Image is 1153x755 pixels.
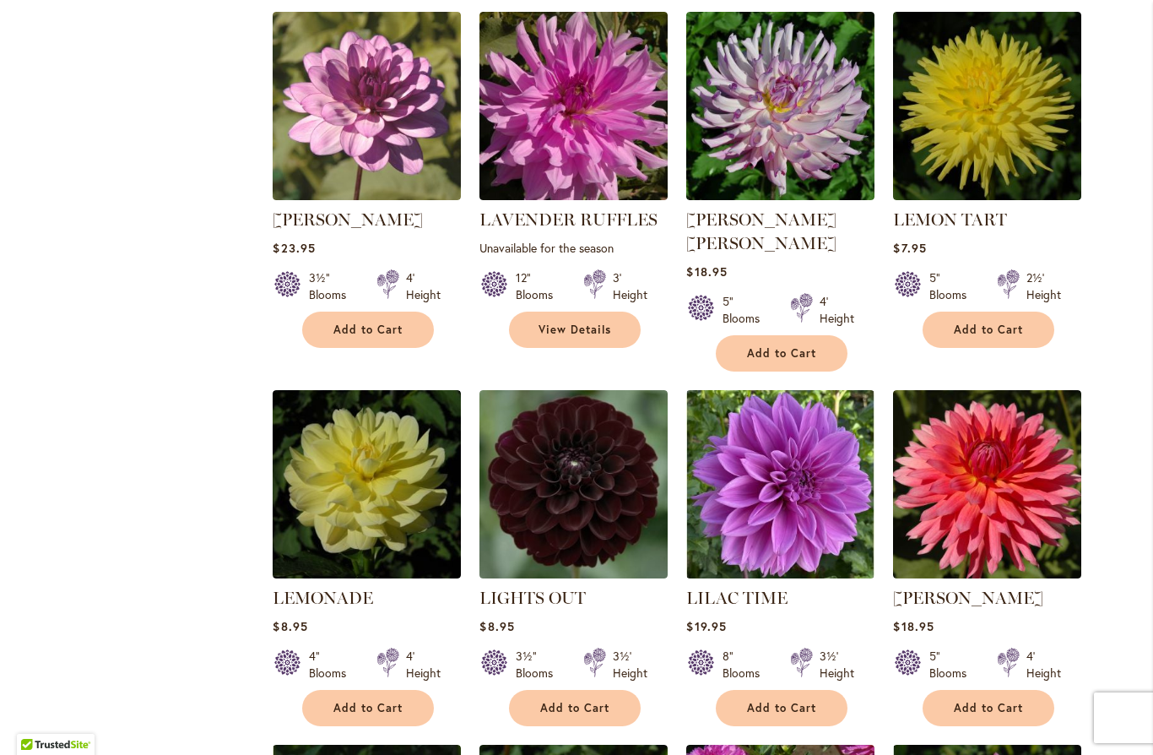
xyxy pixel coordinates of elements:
[273,588,373,608] a: LEMONADE
[509,312,641,348] a: View Details
[686,263,727,280] span: $18.95
[723,293,770,327] div: 5" Blooms
[929,648,977,682] div: 5" Blooms
[479,390,668,578] img: LIGHTS OUT
[333,701,403,715] span: Add to Cart
[13,695,60,742] iframe: Launch Accessibility Center
[1026,269,1061,303] div: 2½' Height
[479,588,586,608] a: LIGHTS OUT
[333,323,403,337] span: Add to Cart
[406,648,441,682] div: 4' Height
[686,187,874,204] a: LEILA SAVANNA ROSE
[273,187,461,204] a: LAUREN MICHELE
[479,566,668,582] a: LIGHTS OUT
[479,12,668,200] img: LAVENDER RUFFLES
[747,701,816,715] span: Add to Cart
[479,187,668,204] a: LAVENDER RUFFLES
[516,648,563,682] div: 3½" Blooms
[716,690,847,726] button: Add to Cart
[723,648,770,682] div: 8" Blooms
[820,648,854,682] div: 3½' Height
[893,209,1007,230] a: LEMON TART
[686,618,726,634] span: $19.95
[273,240,315,256] span: $23.95
[893,588,1043,608] a: [PERSON_NAME]
[1026,648,1061,682] div: 4' Height
[539,323,611,337] span: View Details
[893,187,1081,204] a: LEMON TART
[686,390,874,578] img: Lilac Time
[273,209,423,230] a: [PERSON_NAME]
[923,690,1054,726] button: Add to Cart
[479,240,668,256] p: Unavailable for the season
[273,618,307,634] span: $8.95
[479,209,658,230] a: LAVENDER RUFFLES
[273,390,461,578] img: LEMONADE
[893,240,926,256] span: $7.95
[302,312,434,348] button: Add to Cart
[686,588,788,608] a: LILAC TIME
[893,12,1081,200] img: LEMON TART
[309,648,356,682] div: 4" Blooms
[516,269,563,303] div: 12" Blooms
[686,566,874,582] a: Lilac Time
[613,269,647,303] div: 3' Height
[929,269,977,303] div: 5" Blooms
[686,12,874,200] img: LEILA SAVANNA ROSE
[406,269,441,303] div: 4' Height
[509,690,641,726] button: Add to Cart
[820,293,854,327] div: 4' Height
[273,566,461,582] a: LEMONADE
[954,701,1023,715] span: Add to Cart
[613,648,647,682] div: 3½' Height
[309,269,356,303] div: 3½" Blooms
[540,701,609,715] span: Add to Cart
[893,390,1081,578] img: LINDY
[893,618,934,634] span: $18.95
[686,209,836,253] a: [PERSON_NAME] [PERSON_NAME]
[893,566,1081,582] a: LINDY
[273,12,461,200] img: LAUREN MICHELE
[747,346,816,361] span: Add to Cart
[479,618,514,634] span: $8.95
[716,335,847,372] button: Add to Cart
[954,323,1023,337] span: Add to Cart
[302,690,434,726] button: Add to Cart
[923,312,1054,348] button: Add to Cart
